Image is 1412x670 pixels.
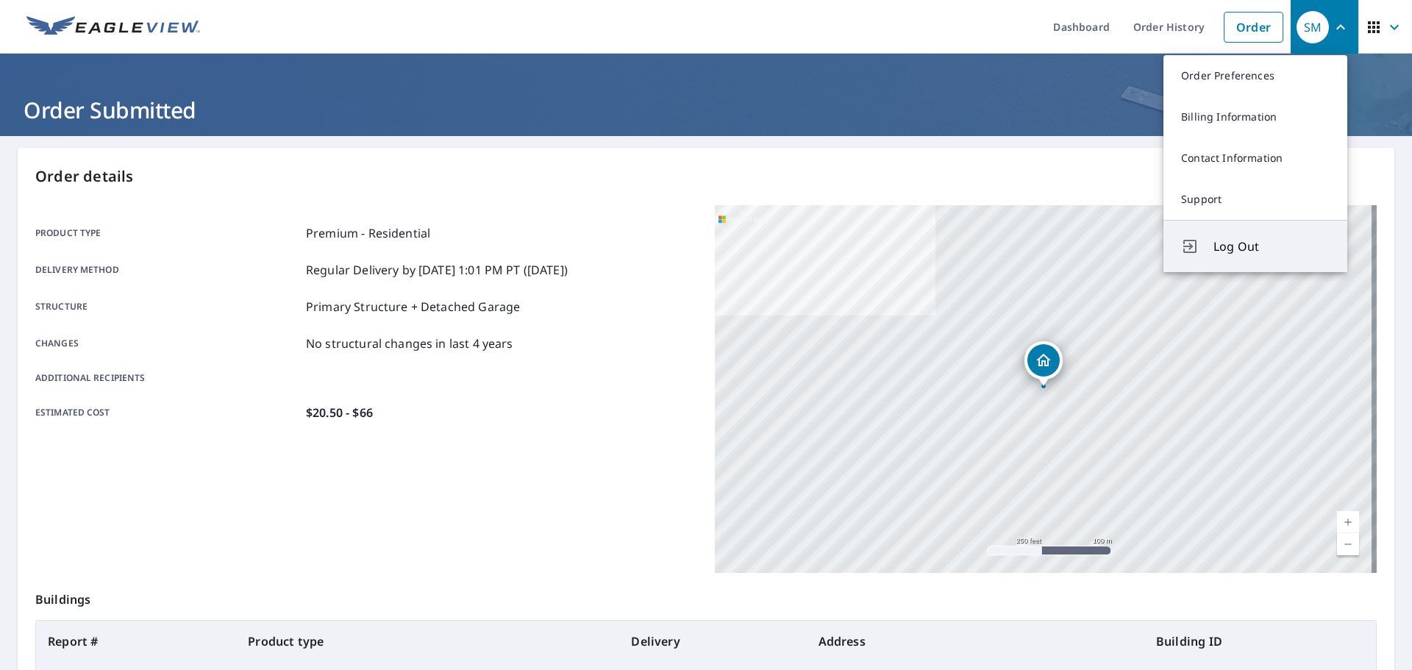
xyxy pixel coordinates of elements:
p: Estimated cost [35,404,300,421]
a: Order [1224,12,1283,43]
th: Report # [36,621,236,662]
p: $20.50 - $66 [306,404,373,421]
p: Changes [35,335,300,352]
a: Billing Information [1163,96,1347,138]
p: Regular Delivery by [DATE] 1:01 PM PT ([DATE]) [306,261,568,279]
a: Order Preferences [1163,55,1347,96]
p: Structure [35,298,300,316]
span: Log Out [1213,238,1330,255]
button: Log Out [1163,220,1347,272]
a: Support [1163,179,1347,220]
th: Address [807,621,1144,662]
p: Delivery method [35,261,300,279]
a: Current Level 17, Zoom Out [1337,533,1359,555]
img: EV Logo [26,16,200,38]
a: Contact Information [1163,138,1347,179]
p: No structural changes in last 4 years [306,335,513,352]
div: Dropped pin, building 1, Residential property, 10134 Yacht Club Dr Treasure Island, FL 33706 [1024,341,1063,387]
p: Buildings [35,573,1377,620]
h1: Order Submitted [18,95,1394,125]
p: Order details [35,165,1377,188]
th: Product type [236,621,619,662]
th: Building ID [1144,621,1376,662]
th: Delivery [619,621,806,662]
p: Primary Structure + Detached Garage [306,298,520,316]
a: Current Level 17, Zoom In [1337,511,1359,533]
p: Product type [35,224,300,242]
p: Additional recipients [35,371,300,385]
p: Premium - Residential [306,224,430,242]
div: SM [1297,11,1329,43]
